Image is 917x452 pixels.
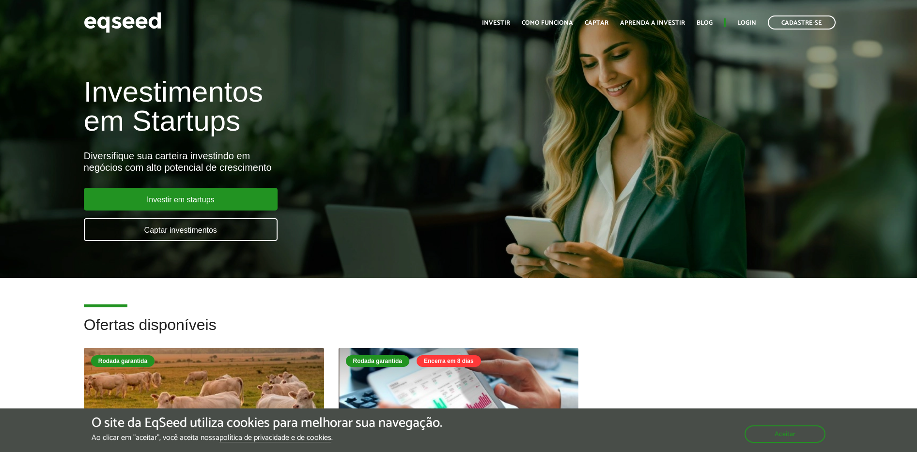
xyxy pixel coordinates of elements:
div: Rodada garantida [91,355,155,367]
a: Captar investimentos [84,218,278,241]
a: Captar [585,20,608,26]
a: Investir em startups [84,188,278,211]
p: Ao clicar em "aceitar", você aceita nossa . [92,433,442,442]
h5: O site da EqSeed utiliza cookies para melhorar sua navegação. [92,416,442,431]
a: Cadastre-se [768,15,836,30]
a: Blog [697,20,713,26]
a: política de privacidade e de cookies [219,434,331,442]
a: Investir [482,20,510,26]
a: Como funciona [522,20,573,26]
div: Rodada garantida [346,355,409,367]
img: EqSeed [84,10,161,35]
button: Aceitar [745,425,825,443]
div: Diversifique sua carteira investindo em negócios com alto potencial de crescimento [84,150,528,173]
h1: Investimentos em Startups [84,77,528,136]
h2: Ofertas disponíveis [84,316,834,348]
div: Encerra em 8 dias [417,355,481,367]
a: Login [737,20,756,26]
a: Aprenda a investir [620,20,685,26]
